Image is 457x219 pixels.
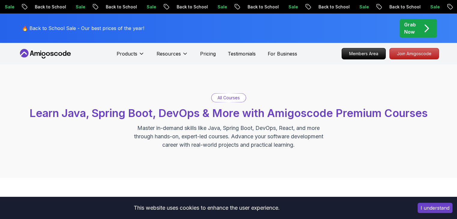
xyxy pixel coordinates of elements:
[140,4,159,10] p: Sale
[282,4,301,10] p: Sale
[157,50,188,62] button: Resources
[342,48,386,59] a: Members Area
[383,4,424,10] p: Back to School
[117,50,137,57] p: Products
[389,48,439,59] a: Join Amigoscode
[157,50,181,57] p: Resources
[228,50,256,57] a: Testimonials
[69,4,88,10] p: Sale
[390,48,439,59] p: Join Amigoscode
[211,4,230,10] p: Sale
[268,50,297,57] a: For Business
[200,50,216,57] a: Pricing
[404,21,416,35] p: Grab Now
[353,4,372,10] p: Sale
[29,106,428,120] span: Learn Java, Spring Boot, DevOps & More with Amigoscode Premium Courses
[99,4,140,10] p: Back to School
[28,4,69,10] p: Back to School
[128,124,330,149] p: Master in-demand skills like Java, Spring Boot, DevOps, React, and more through hands-on, expert-...
[424,4,443,10] p: Sale
[117,50,145,62] button: Products
[5,201,409,214] div: This website uses cookies to enhance the user experience.
[218,95,240,101] p: All Courses
[170,4,211,10] p: Back to School
[418,203,452,213] button: Accept cookies
[312,4,353,10] p: Back to School
[241,4,282,10] p: Back to School
[342,48,385,59] p: Members Area
[22,25,144,32] p: 🔥 Back to School Sale - Our best prices of the year!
